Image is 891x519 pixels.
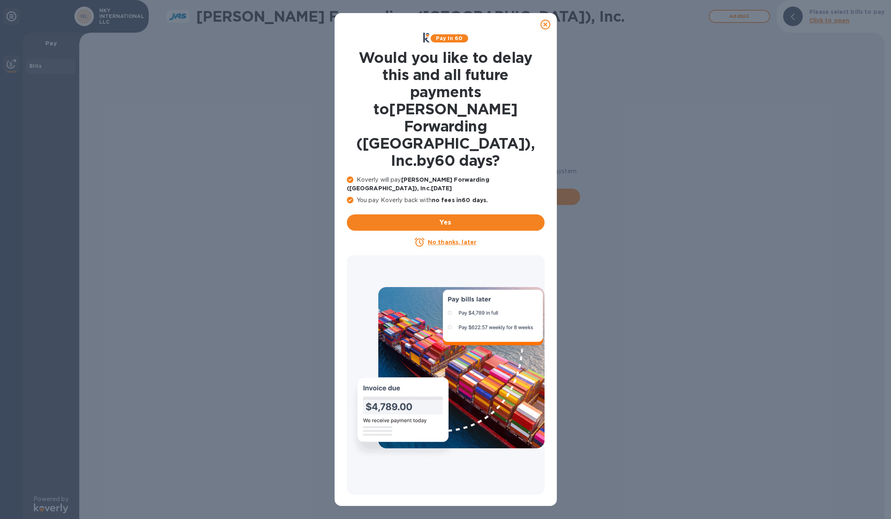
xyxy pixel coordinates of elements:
[347,49,545,169] h1: Would you like to delay this and all future payments to [PERSON_NAME] Forwarding ([GEOGRAPHIC_DAT...
[436,35,462,41] b: Pay in 60
[353,218,538,227] span: Yes
[428,239,476,245] u: No thanks, later
[347,176,489,192] b: [PERSON_NAME] Forwarding ([GEOGRAPHIC_DATA]), Inc. [DATE]
[347,176,545,193] p: Koverly will pay
[347,196,545,205] p: You pay Koverly back with
[432,197,488,203] b: no fees in 60 days .
[347,214,545,231] button: Yes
